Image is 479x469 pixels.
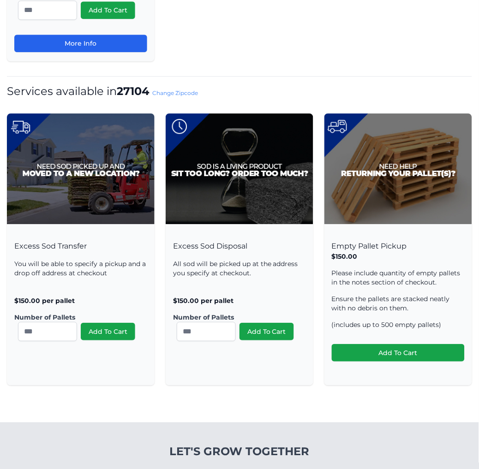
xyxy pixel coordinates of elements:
[81,1,135,19] button: Add To Cart
[173,296,306,305] p: $150.00 per pallet
[332,320,465,329] p: (includes up to 500 empty pallets)
[166,232,313,365] div: Excess Sod Disposal
[117,84,150,98] strong: 27104
[7,232,155,365] div: Excess Sod Transfer
[173,259,306,278] p: All sod will be picked up at the address you specify at checkout.
[239,323,294,340] button: Add To Cart
[332,344,465,362] button: Add To Cart
[332,268,465,287] p: Please include quantity of empty pallets in the notes section of checkout.
[14,296,147,305] p: $150.00 per pallet
[14,313,140,322] label: Number of Pallets
[173,313,299,322] label: Number of Pallets
[14,259,147,278] p: You will be able to specify a pickup and a drop off address at checkout
[332,252,465,261] p: $150.00
[14,35,147,52] a: More Info
[81,323,135,340] button: Add To Cart
[332,294,465,313] p: Ensure the pallets are stacked neatly with no debris on them.
[120,445,359,459] h4: Let's Grow Together
[166,113,313,224] img: Excess Sod Disposal Product Image
[7,113,155,224] img: Excess Sod Transfer Product Image
[324,232,472,386] div: Empty Pallet Pickup
[7,84,472,99] h1: Services available in
[152,89,198,96] a: Change Zipcode
[324,113,472,224] img: Pallet Pickup Product Image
